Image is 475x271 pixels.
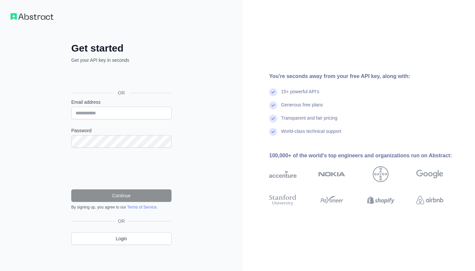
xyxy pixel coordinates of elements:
[11,13,53,20] img: Workflow
[269,101,277,109] img: check mark
[269,115,277,123] img: check mark
[68,71,174,85] iframe: Sign in with Google Button
[127,205,156,210] a: Terms of Service
[269,152,464,160] div: 100,000+ of the world's top engineers and organizations run on Abstract:
[416,193,444,207] img: airbnb
[269,72,464,80] div: You're seconds away from your free API key, along with:
[71,205,172,210] div: By signing up, you agree to our .
[281,88,319,101] div: 15+ powerful API's
[71,189,172,202] button: Continue
[71,42,172,54] h2: Get started
[367,193,395,207] img: shopify
[318,193,346,207] img: payoneer
[281,115,337,128] div: Transparent and fair pricing
[71,71,170,85] div: Sign in with Google. Opens in new tab
[71,232,172,245] a: Login
[269,128,277,136] img: check mark
[281,128,341,141] div: World-class technical support
[71,57,172,63] p: Get your API key in seconds
[318,166,346,182] img: nokia
[115,218,128,224] span: OR
[416,166,444,182] img: google
[71,127,172,134] label: Password
[269,166,297,182] img: accenture
[281,101,323,115] div: Generous free plans
[71,156,172,181] iframe: reCAPTCHA
[373,166,389,182] img: bayer
[113,90,130,96] span: OR
[269,88,277,96] img: check mark
[71,99,172,105] label: Email address
[269,193,297,207] img: stanford university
